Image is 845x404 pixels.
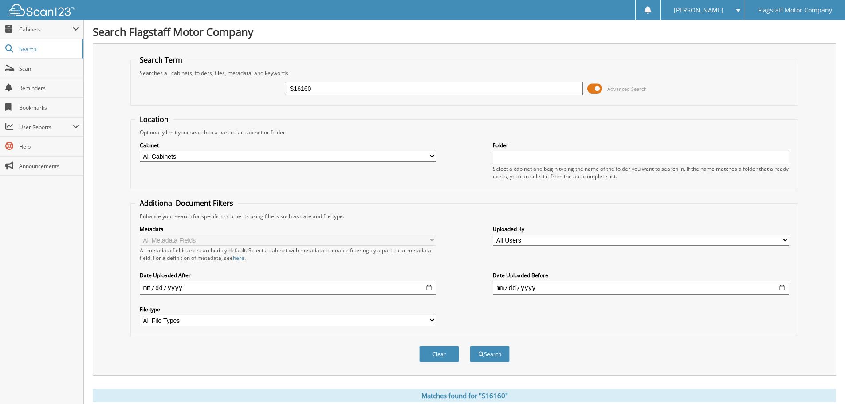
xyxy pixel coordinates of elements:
[233,254,244,262] a: here
[19,104,79,111] span: Bookmarks
[140,141,436,149] label: Cabinet
[19,26,73,33] span: Cabinets
[19,123,73,131] span: User Reports
[135,69,794,77] div: Searches all cabinets, folders, files, metadata, and keywords
[135,212,794,220] div: Enhance your search for specific documents using filters such as date and file type.
[19,143,79,150] span: Help
[140,225,436,233] label: Metadata
[9,4,75,16] img: scan123-logo-white.svg
[135,129,794,136] div: Optionally limit your search to a particular cabinet or folder
[19,84,79,92] span: Reminders
[493,141,789,149] label: Folder
[674,8,723,13] span: [PERSON_NAME]
[19,162,79,170] span: Announcements
[135,198,238,208] legend: Additional Document Filters
[758,8,832,13] span: Flagstaff Motor Company
[93,389,836,402] div: Matches found for "S16160"
[493,281,789,295] input: end
[493,165,789,180] div: Select a cabinet and begin typing the name of the folder you want to search in. If the name match...
[140,271,436,279] label: Date Uploaded After
[470,346,510,362] button: Search
[135,55,187,65] legend: Search Term
[19,65,79,72] span: Scan
[93,24,836,39] h1: Search Flagstaff Motor Company
[607,86,647,92] span: Advanced Search
[140,306,436,313] label: File type
[419,346,459,362] button: Clear
[493,225,789,233] label: Uploaded By
[140,281,436,295] input: start
[140,247,436,262] div: All metadata fields are searched by default. Select a cabinet with metadata to enable filtering b...
[135,114,173,124] legend: Location
[19,45,78,53] span: Search
[493,271,789,279] label: Date Uploaded Before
